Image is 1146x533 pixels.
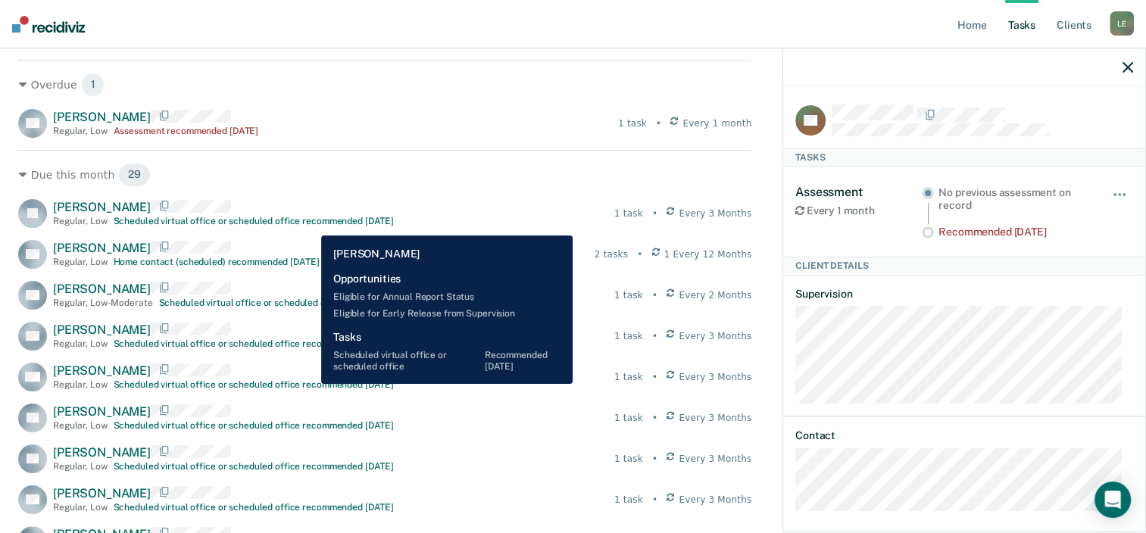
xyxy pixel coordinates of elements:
[652,207,657,220] div: •
[53,241,151,255] span: [PERSON_NAME]
[1110,11,1134,36] div: L E
[783,257,1145,275] div: Client Details
[53,461,108,472] div: Regular , Low
[114,420,394,431] div: Scheduled virtual office or scheduled office recommended [DATE]
[679,370,751,384] span: Every 3 Months
[682,117,751,130] span: Every 1 month
[53,257,108,267] div: Regular , Low
[795,185,922,199] div: Assessment
[595,248,628,261] div: 2 tasks
[652,493,657,507] div: •
[53,502,108,513] div: Regular , Low
[114,379,394,390] div: Scheduled virtual office or scheduled office recommended [DATE]
[614,370,643,384] div: 1 task
[652,370,657,384] div: •
[679,288,751,302] span: Every 2 Months
[679,493,751,507] span: Every 3 Months
[53,323,151,337] span: [PERSON_NAME]
[53,110,151,124] span: [PERSON_NAME]
[159,298,439,308] div: Scheduled virtual office or scheduled office recommended [DATE]
[81,73,105,97] span: 1
[53,404,151,419] span: [PERSON_NAME]
[53,379,108,390] div: Regular , Low
[795,288,1133,301] dt: Supervision
[53,445,151,460] span: [PERSON_NAME]
[795,204,922,217] div: Every 1 month
[114,461,394,472] div: Scheduled virtual office or scheduled office recommended [DATE]
[679,411,751,425] span: Every 3 Months
[114,338,394,349] div: Scheduled virtual office or scheduled office recommended [DATE]
[679,207,751,220] span: Every 3 Months
[652,329,657,343] div: •
[614,288,643,302] div: 1 task
[114,502,394,513] div: Scheduled virtual office or scheduled office recommended [DATE]
[118,163,151,187] span: 29
[652,288,657,302] div: •
[618,117,647,130] div: 1 task
[614,452,643,466] div: 1 task
[795,429,1133,442] dt: Contact
[53,282,151,296] span: [PERSON_NAME]
[53,216,108,226] div: Regular , Low
[664,248,752,261] span: 1 Every 12 Months
[53,200,151,214] span: [PERSON_NAME]
[53,126,108,136] div: Regular , Low
[114,216,394,226] div: Scheduled virtual office or scheduled office recommended [DATE]
[114,126,259,136] div: Assessment recommended [DATE]
[938,186,1091,212] div: No previous assessment on record
[614,411,643,425] div: 1 task
[614,207,643,220] div: 1 task
[679,452,751,466] span: Every 3 Months
[679,329,751,343] span: Every 3 Months
[53,486,151,500] span: [PERSON_NAME]
[652,452,657,466] div: •
[18,73,751,97] div: Overdue
[637,248,642,261] div: •
[53,298,153,308] div: Regular , Low-Moderate
[1094,482,1131,518] div: Open Intercom Messenger
[53,363,151,378] span: [PERSON_NAME]
[656,117,661,130] div: •
[114,257,320,267] div: Home contact (scheduled) recommended [DATE]
[614,329,643,343] div: 1 task
[783,148,1145,167] div: Tasks
[652,411,657,425] div: •
[53,420,108,431] div: Regular , Low
[938,226,1091,238] div: Recommended [DATE]
[18,163,751,187] div: Due this month
[12,16,85,33] img: Recidiviz
[53,338,108,349] div: Regular , Low
[614,493,643,507] div: 1 task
